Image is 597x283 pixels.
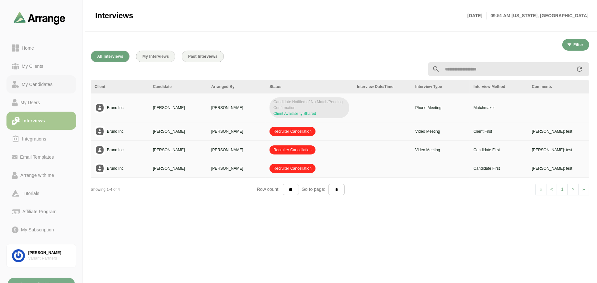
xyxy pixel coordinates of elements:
div: Showing 1-4 of 4 [91,187,257,192]
div: Interview Date/Time [357,84,408,90]
span: Client Availability Shared [273,111,316,116]
p: Client First [474,129,524,134]
div: Integrations [19,135,49,143]
p: [PERSON_NAME] [153,129,203,134]
p: Phone Meeting [415,105,466,111]
i: appended action [576,65,583,73]
a: Interviews [6,112,76,130]
p: Matchmaker [474,105,524,111]
p: [PERSON_NAME] [153,147,203,153]
button: All Interviews [91,51,130,62]
button: My Interviews [136,51,175,62]
span: Candidate Notified of No Match/Pending Confirmation [270,97,349,118]
p: [PERSON_NAME] [211,147,262,153]
div: My Clients [19,62,46,70]
p: [PERSON_NAME] [153,166,203,171]
a: Arrange with me [6,166,76,184]
img: placeholder logo [95,145,105,155]
span: Go to page: [299,187,328,192]
div: [PERSON_NAME]: test [532,129,582,134]
a: My Users [6,93,76,112]
div: My Subscription [18,226,57,234]
div: Home [19,44,37,52]
div: Client [95,84,145,90]
a: Integrations [6,130,76,148]
div: My Candidates [19,80,55,88]
a: Home [6,39,76,57]
span: Interviews [95,11,133,20]
img: placeholder logo [95,103,105,113]
span: My Interviews [142,54,169,59]
div: Variant Partners [28,256,71,261]
button: Filter [562,39,589,51]
a: My Clients [6,57,76,75]
p: Video Meeting [415,147,466,153]
span: Recruiter Cancellation [270,164,316,173]
span: Past Interviews [188,54,218,59]
div: Status [270,84,349,90]
a: Tutorials [6,184,76,203]
div: [PERSON_NAME]: test [532,166,582,171]
span: Filter [573,43,583,47]
p: Candidate First [474,147,524,153]
span: Row count: [257,187,283,192]
span: All Interviews [97,54,123,59]
a: Email Templates [6,148,76,166]
div: Arrange with me [18,171,57,179]
a: [PERSON_NAME]Variant Partners [6,244,76,267]
img: arrangeai-name-small-logo.4d2b8aee.svg [14,12,65,24]
p: [DATE] [467,12,487,19]
p: Bruno Inc [107,129,123,134]
div: Candidate [153,84,203,90]
p: Video Meeting [415,129,466,134]
div: [PERSON_NAME]: test [532,147,582,153]
p: [PERSON_NAME] [153,105,203,111]
p: Bruno Inc [107,147,123,153]
span: Recruiter Cancellation [270,127,316,136]
div: Comments [532,84,582,90]
a: My Candidates [6,75,76,93]
div: Arranged By [211,84,262,90]
button: Past Interviews [182,51,224,62]
p: Bruno Inc [107,166,123,171]
div: Email Templates [17,153,56,161]
div: Interview Type [415,84,466,90]
img: placeholder logo [95,163,105,174]
div: Interviews [20,117,48,125]
p: [PERSON_NAME] [211,166,262,171]
div: My Users [18,99,42,106]
p: Candidate First [474,166,524,171]
div: Interview Method [474,84,524,90]
img: placeholder logo [95,126,105,137]
p: [PERSON_NAME] [211,105,262,111]
a: Affiliate Program [6,203,76,221]
span: Recruiter Cancellation [270,145,316,154]
p: [PERSON_NAME] [211,129,262,134]
a: My Subscription [6,221,76,239]
div: Affiliate Program [20,208,59,215]
p: 09:51 AM [US_STATE], [GEOGRAPHIC_DATA] [487,12,589,19]
p: Bruno Inc [107,105,123,111]
div: [PERSON_NAME] [28,250,71,256]
div: Tutorials [19,190,42,197]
